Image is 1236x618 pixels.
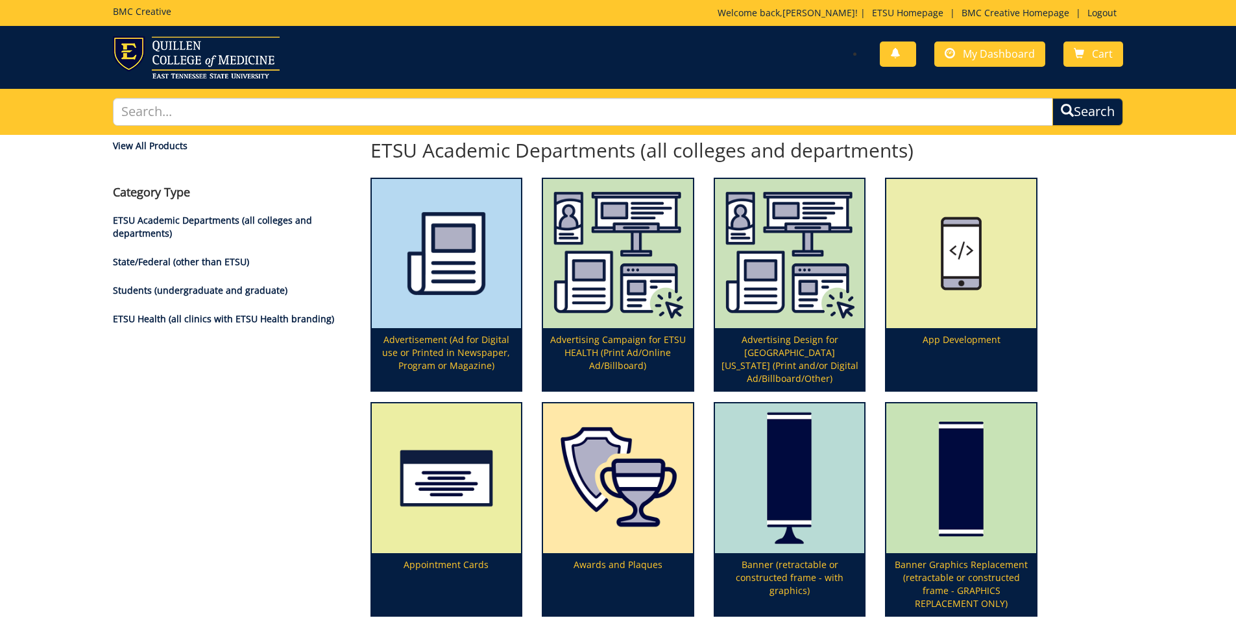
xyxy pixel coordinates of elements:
h5: BMC Creative [113,6,171,16]
h2: ETSU Academic Departments (all colleges and departments) [370,139,1037,161]
a: Banner (retractable or constructed frame - with graphics) [715,403,865,615]
img: ETSU logo [113,36,280,78]
a: ETSU Health (all clinics with ETSU Health branding) [113,313,334,325]
img: graphics-only-banner-5949222f1cdc31.93524894.png [886,403,1036,553]
a: ETSU Homepage [866,6,950,19]
a: State/Federal (other than ETSU) [113,256,249,268]
a: Advertising Campaign for ETSU HEALTH (Print Ad/Online Ad/Billboard) [543,179,693,391]
a: App Development [886,179,1036,391]
img: printmedia-5fff40aebc8a36.86223841.png [372,179,522,329]
p: Appointment Cards [372,553,522,615]
p: Advertising Design for [GEOGRAPHIC_DATA][US_STATE] (Print and/or Digital Ad/Billboard/Other) [715,328,865,390]
p: Advertisement (Ad for Digital use or Printed in Newspaper, Program or Magazine) [372,328,522,390]
img: etsu%20health%20marketing%20campaign%20image-6075f5506d2aa2.29536275.png [715,179,865,329]
img: appointment%20cards-6556843a9f7d00.21763534.png [372,403,522,553]
img: app%20development%20icon-655684178ce609.47323231.png [886,179,1036,329]
p: Banner Graphics Replacement (retractable or constructed frame - GRAPHICS REPLACEMENT ONLY) [886,553,1036,615]
img: plaques-5a7339fccbae09.63825868.png [543,403,693,553]
a: Cart [1063,42,1123,67]
a: My Dashboard [934,42,1045,67]
span: Cart [1092,47,1113,61]
p: Advertising Campaign for ETSU HEALTH (Print Ad/Online Ad/Billboard) [543,328,693,390]
span: My Dashboard [963,47,1035,61]
a: [PERSON_NAME] [782,6,855,19]
a: Awards and Plaques [543,403,693,615]
a: Logout [1081,6,1123,19]
a: BMC Creative Homepage [955,6,1076,19]
p: Awards and Plaques [543,553,693,615]
a: Advertisement (Ad for Digital use or Printed in Newspaper, Program or Magazine) [372,179,522,391]
p: Banner (retractable or constructed frame - with graphics) [715,553,865,615]
p: App Development [886,328,1036,390]
img: etsu%20health%20marketing%20campaign%20image-6075f5506d2aa2.29536275.png [543,179,693,329]
a: Appointment Cards [372,403,522,615]
p: Welcome back, ! | | | [718,6,1123,19]
button: Search [1052,98,1123,126]
input: Search... [113,98,1054,126]
img: retractable-banner-59492b401f5aa8.64163094.png [715,403,865,553]
a: View All Products [113,139,351,152]
a: Advertising Design for [GEOGRAPHIC_DATA][US_STATE] (Print and/or Digital Ad/Billboard/Other) [715,179,865,391]
a: Banner Graphics Replacement (retractable or constructed frame - GRAPHICS REPLACEMENT ONLY) [886,403,1036,615]
a: ETSU Academic Departments (all colleges and departments) [113,214,312,239]
h4: Category Type [113,186,351,199]
a: Students (undergraduate and graduate) [113,284,287,296]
